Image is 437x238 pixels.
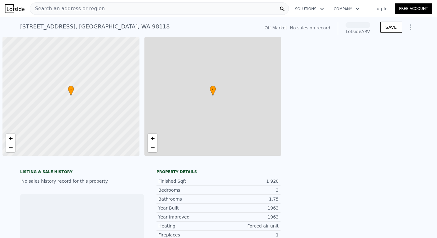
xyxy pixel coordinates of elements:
[158,205,218,211] div: Year Built
[158,187,218,193] div: Bedrooms
[218,214,279,220] div: 1963
[20,176,144,187] div: No sales history record for this property.
[148,134,157,143] a: Zoom in
[210,87,216,92] span: •
[150,144,154,151] span: −
[290,3,329,15] button: Solutions
[6,143,15,152] a: Zoom out
[404,21,417,33] button: Show Options
[218,232,279,238] div: 1
[148,143,157,152] a: Zoom out
[150,134,154,142] span: +
[9,144,13,151] span: −
[218,205,279,211] div: 1963
[30,5,105,12] span: Search an address or region
[68,87,74,92] span: •
[158,232,218,238] div: Fireplaces
[9,134,13,142] span: +
[367,6,395,12] a: Log In
[264,25,330,31] div: Off Market. No sales on record
[6,134,15,143] a: Zoom in
[395,3,432,14] a: Free Account
[157,169,280,174] div: Property details
[210,86,216,96] div: •
[329,3,364,15] button: Company
[5,4,24,13] img: Lotside
[158,214,218,220] div: Year Improved
[218,178,279,184] div: 1 920
[158,178,218,184] div: Finished Sqft
[218,196,279,202] div: 1.75
[68,86,74,96] div: •
[346,28,370,35] div: Lotside ARV
[20,22,170,31] div: [STREET_ADDRESS] , [GEOGRAPHIC_DATA] , WA 98118
[380,22,402,33] button: SAVE
[218,187,279,193] div: 3
[218,223,279,229] div: Forced air unit
[158,223,218,229] div: Heating
[158,196,218,202] div: Bathrooms
[20,169,144,176] div: LISTING & SALE HISTORY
